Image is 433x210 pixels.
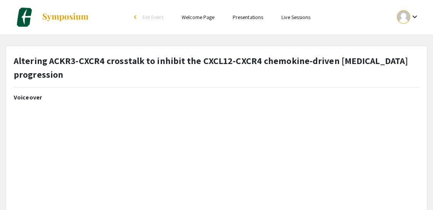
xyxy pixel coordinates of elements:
span: Exit Event [142,14,163,21]
a: Charlotte Biomedical Sciences Symposium 2025 [6,8,89,27]
div: arrow_back_ios [134,15,139,19]
img: Symposium by ForagerOne [42,13,89,22]
button: Expand account dropdown [389,8,427,26]
a: Welcome Page [182,14,214,21]
img: Charlotte Biomedical Sciences Symposium 2025 [15,8,34,27]
iframe: Chat [6,176,32,204]
a: Presentations [233,14,263,21]
h2: Voiceover [14,94,419,101]
a: Live Sessions [281,14,310,21]
mat-icon: Expand account dropdown [410,12,419,21]
strong: Altering ACKR3-CXCR4 crosstalk to inhibit the CXCL12-CXCR4 chemokine-driven [MEDICAL_DATA] progre... [14,55,408,80]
